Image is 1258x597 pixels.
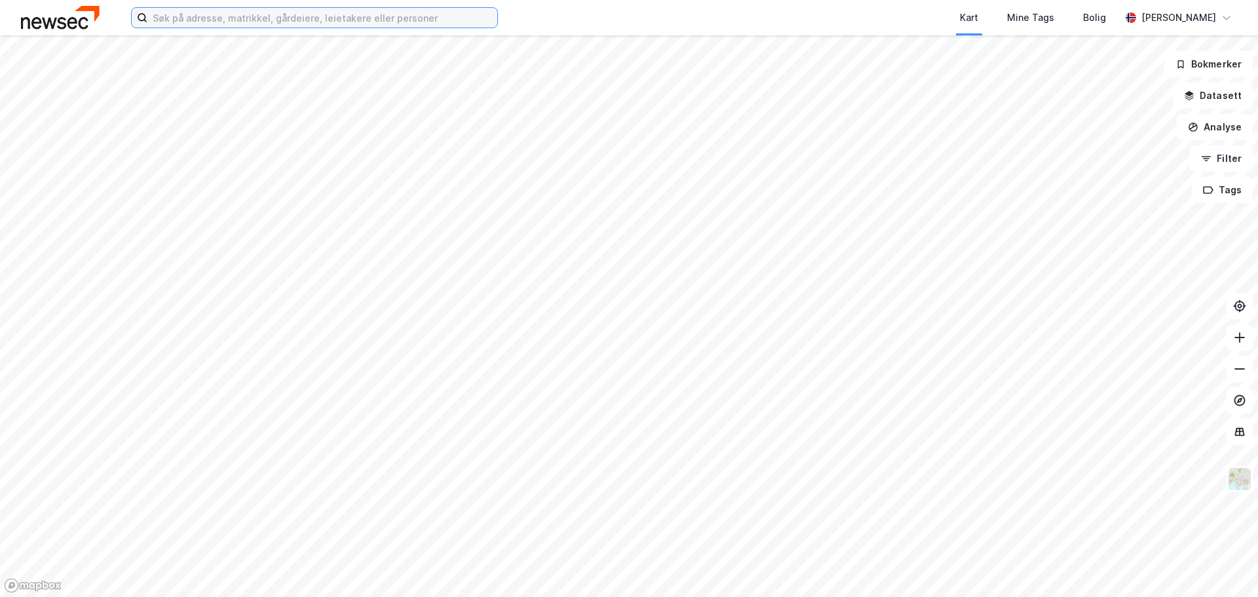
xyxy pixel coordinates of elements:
div: Mine Tags [1007,10,1054,26]
iframe: Chat Widget [1192,534,1258,597]
img: newsec-logo.f6e21ccffca1b3a03d2d.png [21,6,100,29]
div: Kontrollprogram for chat [1192,534,1258,597]
input: Søk på adresse, matrikkel, gårdeiere, leietakere eller personer [147,8,497,28]
div: Bolig [1083,10,1106,26]
div: [PERSON_NAME] [1141,10,1216,26]
div: Kart [960,10,978,26]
